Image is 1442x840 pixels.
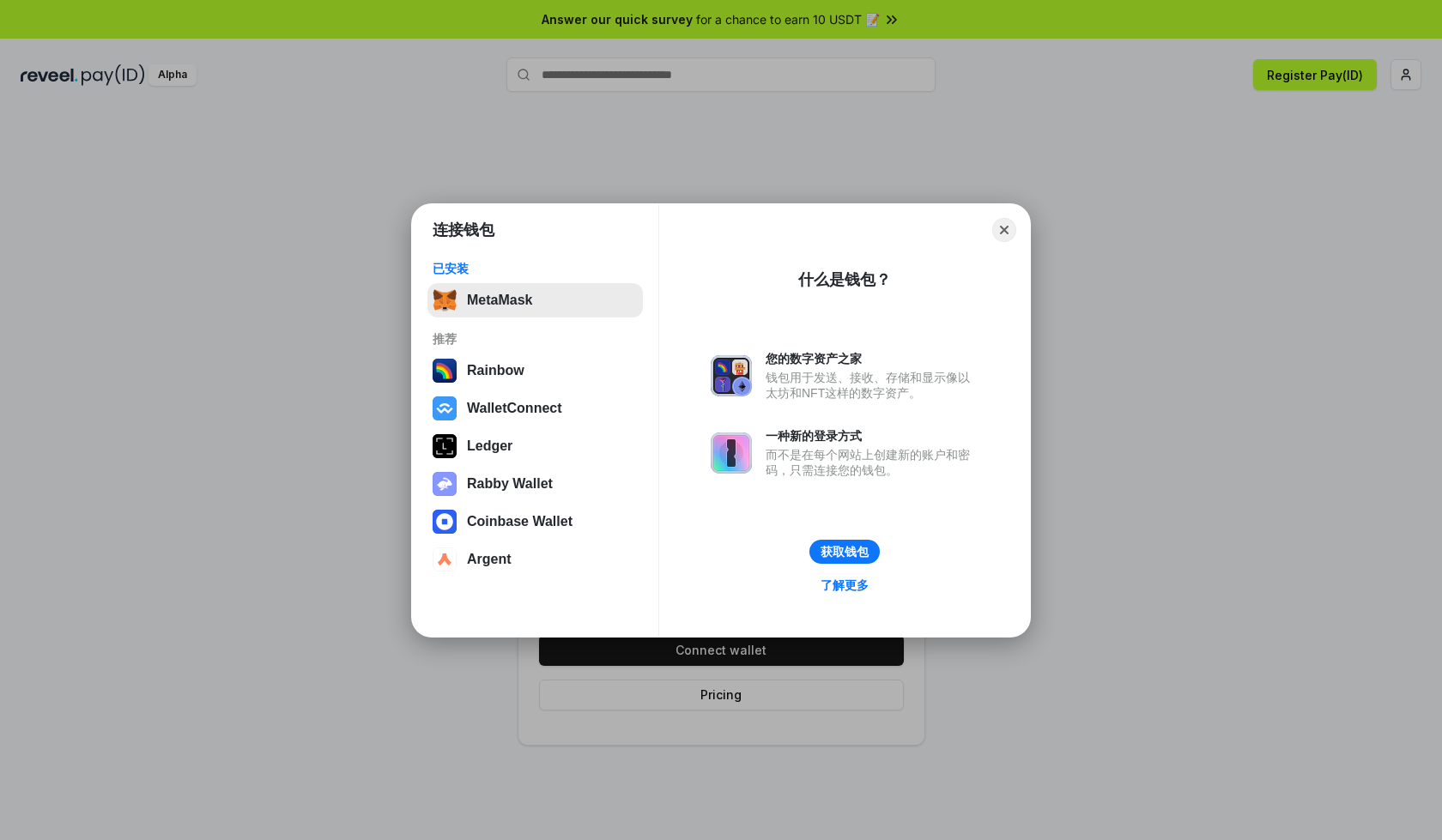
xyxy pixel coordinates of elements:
[433,331,638,347] div: 推荐
[427,542,643,577] button: Argent
[433,288,457,312] img: svg+xml,%3Csvg%20fill%3D%22none%22%20height%3D%2233%22%20viewBox%3D%220%200%2035%2033%22%20width%...
[427,467,643,501] button: Rabby Wallet
[427,391,643,426] button: WalletConnect
[711,432,752,474] img: svg+xml,%3Csvg%20xmlns%3D%22http%3A%2F%2Fwww.w3.org%2F2000%2Fsvg%22%20fill%3D%22none%22%20viewBox...
[427,429,643,463] button: Ledger
[467,514,573,529] div: Coinbase Wallet
[467,401,562,416] div: WalletConnect
[467,293,532,308] div: MetaMask
[809,540,880,564] button: 获取钱包
[433,359,457,383] img: svg+xml,%3Csvg%20width%3D%22120%22%20height%3D%22120%22%20viewBox%3D%220%200%20120%20120%22%20fil...
[766,370,978,401] div: 钱包用于发送、接收、存储和显示像以太坊和NFT这样的数字资产。
[810,574,879,596] a: 了解更多
[467,552,512,567] div: Argent
[766,428,978,444] div: 一种新的登录方式
[427,505,643,539] button: Coinbase Wallet
[467,363,524,378] div: Rainbow
[433,510,457,534] img: svg+xml,%3Csvg%20width%3D%2228%22%20height%3D%2228%22%20viewBox%3D%220%200%2028%2028%22%20fill%3D...
[766,351,978,366] div: 您的数字资产之家
[433,396,457,420] img: svg+xml,%3Csvg%20width%3D%2228%22%20height%3D%2228%22%20viewBox%3D%220%200%2028%2028%22%20fill%3D...
[433,547,457,571] img: svg+xml,%3Csvg%20width%3D%2228%22%20height%3D%2228%22%20viewBox%3D%220%200%2028%2028%22%20fill%3D...
[821,544,869,559] div: 获取钱包
[766,447,978,478] div: 而不是在每个网站上创建新的账户和密码，只需连接您的钱包。
[433,220,494,240] h1: 连接钱包
[821,577,869,593] div: 了解更多
[467,476,553,492] div: Rabby Wallet
[433,434,457,458] img: svg+xml,%3Csvg%20xmlns%3D%22http%3A%2F%2Fwww.w3.org%2F2000%2Fsvg%22%20width%3D%2228%22%20height%3...
[711,355,752,396] img: svg+xml,%3Csvg%20xmlns%3D%22http%3A%2F%2Fwww.w3.org%2F2000%2Fsvg%22%20fill%3D%22none%22%20viewBox...
[467,438,512,454] div: Ledger
[427,283,643,317] button: MetaMask
[433,261,638,276] div: 已安装
[427,354,643,388] button: Rainbow
[992,218,1016,242] button: Close
[433,472,457,496] img: svg+xml,%3Csvg%20xmlns%3D%22http%3A%2F%2Fwww.w3.org%2F2000%2Fsvg%22%20fill%3D%22none%22%20viewBox...
[798,269,891,290] div: 什么是钱包？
